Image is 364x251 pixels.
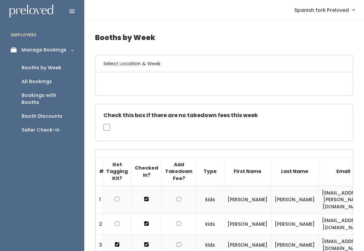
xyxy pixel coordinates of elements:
[196,186,224,214] td: kids
[96,186,103,214] td: 1
[271,157,318,185] th: Last Name
[162,157,196,185] th: Add Takedown Fee?
[224,157,271,185] th: First Name
[22,64,61,71] div: Booths by Week
[294,6,349,14] span: Spanish fork Preloved
[196,157,224,185] th: Type
[22,46,66,53] div: Manage Bookings
[22,127,60,134] div: Seller Check-in
[22,113,62,120] div: Booth Discounts
[103,112,345,118] h5: Check this box if there are no takedown fees this week
[271,214,318,235] td: [PERSON_NAME]
[95,28,353,47] h4: Booths by Week
[224,214,271,235] td: [PERSON_NAME]
[271,186,318,214] td: [PERSON_NAME]
[196,214,224,235] td: kids
[131,157,162,185] th: Checked in?
[96,157,103,185] th: #
[96,214,103,235] td: 2
[22,78,52,85] div: All Bookings
[95,55,353,72] h6: Select Location & Week
[9,5,53,18] img: preloved logo
[224,186,271,214] td: [PERSON_NAME]
[287,3,361,17] a: Spanish fork Preloved
[22,92,73,106] div: Bookings with Booths
[103,157,131,185] th: Got Tagging Kit?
